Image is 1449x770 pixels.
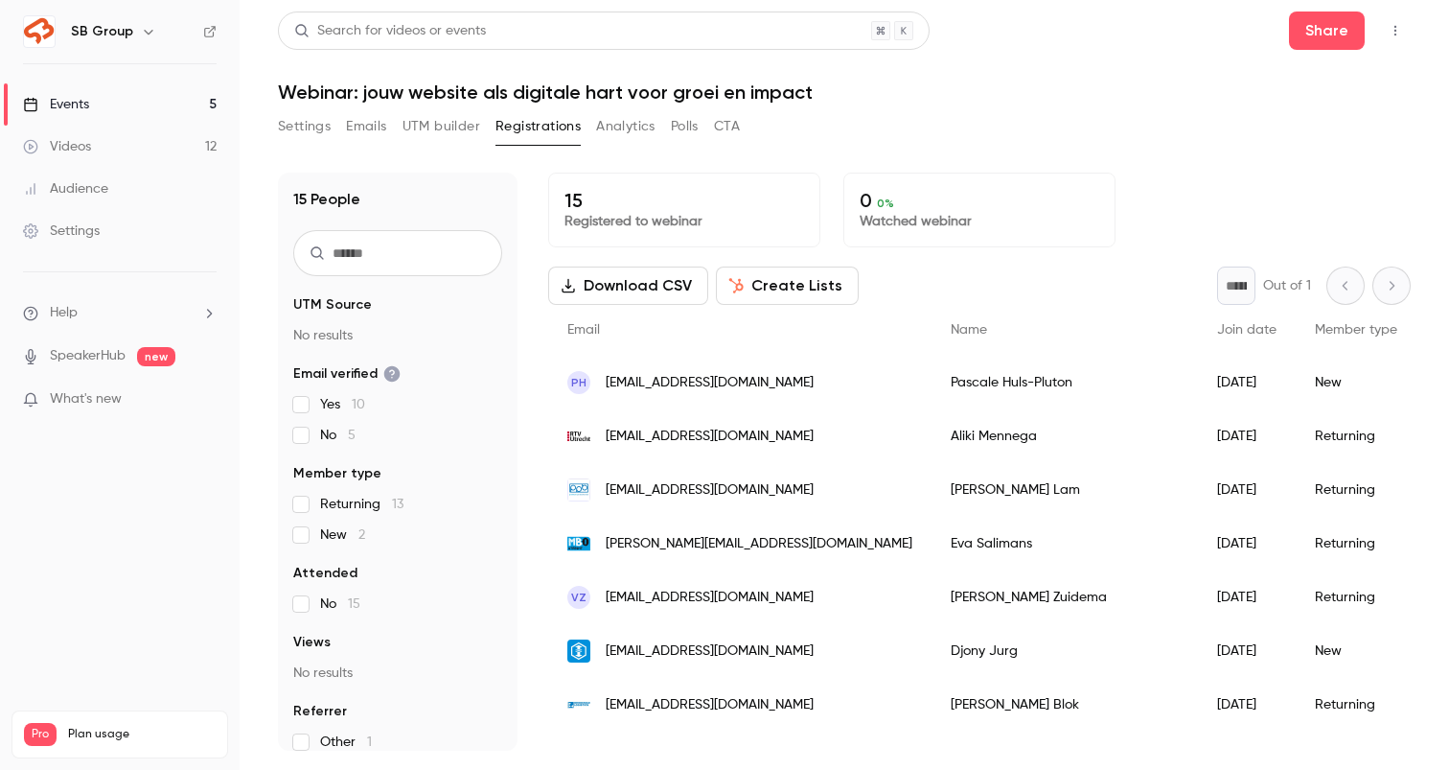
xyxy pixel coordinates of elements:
[293,633,331,652] span: Views
[358,528,365,542] span: 2
[951,323,987,337] span: Name
[402,111,480,142] button: UTM builder
[348,597,360,611] span: 15
[606,695,814,715] span: [EMAIL_ADDRESS][DOMAIN_NAME]
[1198,463,1296,517] div: [DATE]
[1315,323,1397,337] span: Member type
[931,356,1198,409] div: Pascale Huls-Pluton
[931,463,1198,517] div: [PERSON_NAME] Lam
[860,212,1099,231] p: Watched webinar
[1263,276,1311,295] p: Out of 1
[50,303,78,323] span: Help
[24,16,55,47] img: SB Group
[293,464,381,483] span: Member type
[1198,678,1296,732] div: [DATE]
[293,702,347,721] span: Referrer
[571,374,586,391] span: PH
[931,571,1198,624] div: [PERSON_NAME] Zuidema
[1198,624,1296,678] div: [DATE]
[71,22,133,41] h6: SB Group
[293,564,357,583] span: Attended
[23,179,108,198] div: Audience
[1296,571,1416,624] div: Returning
[1198,356,1296,409] div: [DATE]
[348,429,356,442] span: 5
[564,212,804,231] p: Registered to webinar
[548,267,708,305] button: Download CSV
[877,197,894,210] span: 0 %
[495,111,581,142] button: Registrations
[606,749,912,769] span: [PERSON_NAME][EMAIL_ADDRESS][DOMAIN_NAME]
[367,735,372,749] span: 1
[606,427,814,447] span: [EMAIL_ADDRESS][DOMAIN_NAME]
[1296,517,1416,571] div: Returning
[606,373,814,393] span: [EMAIL_ADDRESS][DOMAIN_NAME]
[931,624,1198,678] div: Djony Jurg
[23,95,89,114] div: Events
[320,525,365,545] span: New
[860,189,1099,212] p: 0
[23,137,91,156] div: Videos
[671,111,699,142] button: Polls
[320,733,372,752] span: Other
[320,395,365,414] span: Yes
[567,532,590,555] img: mboutrecht.nl
[294,21,486,41] div: Search for videos or events
[567,693,590,716] img: broekmanlogistics.com
[567,432,590,441] img: rtvutrecht.nl
[606,480,814,501] span: [EMAIL_ADDRESS][DOMAIN_NAME]
[1198,409,1296,463] div: [DATE]
[68,727,216,742] span: Plan usage
[50,389,122,409] span: What's new
[567,478,590,502] img: premiumpetfoodbrands.com
[1296,624,1416,678] div: New
[1296,356,1416,409] div: New
[293,295,502,752] section: facet-groups
[293,295,372,315] span: UTM Source
[293,188,360,211] h1: 15 People
[320,426,356,445] span: No
[278,81,1411,104] h1: Webinar: jouw website als digitale hart voor groei en impact
[606,588,814,608] span: [EMAIL_ADDRESS][DOMAIN_NAME]
[23,222,100,241] div: Settings
[278,111,331,142] button: Settings
[392,498,403,511] span: 13
[320,595,360,614] span: No
[23,303,217,323] li: help-dropdown-opener
[346,111,386,142] button: Emails
[596,111,655,142] button: Analytics
[931,517,1198,571] div: Eva Salimans
[931,409,1198,463] div: Aliki Mennega
[1289,12,1365,50] button: Share
[1198,517,1296,571] div: [DATE]
[50,346,126,366] a: SpeakerHub
[1296,678,1416,732] div: Returning
[567,640,590,663] img: ballast-nedam.nl
[931,678,1198,732] div: [PERSON_NAME] Blok
[571,589,586,606] span: VZ
[24,723,57,746] span: Pro
[352,398,365,411] span: 10
[293,364,401,384] span: Email verified
[194,391,217,408] iframe: Noticeable Trigger
[1296,409,1416,463] div: Returning
[293,326,502,345] p: No results
[714,111,740,142] button: CTA
[564,189,804,212] p: 15
[716,267,859,305] button: Create Lists
[1198,571,1296,624] div: [DATE]
[567,747,590,770] img: braveinternational.nl
[606,642,814,662] span: [EMAIL_ADDRESS][DOMAIN_NAME]
[137,347,175,366] span: new
[567,323,600,337] span: Email
[320,495,403,514] span: Returning
[1296,463,1416,517] div: Returning
[606,534,912,554] span: [PERSON_NAME][EMAIL_ADDRESS][DOMAIN_NAME]
[293,664,502,683] p: No results
[1217,323,1276,337] span: Join date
